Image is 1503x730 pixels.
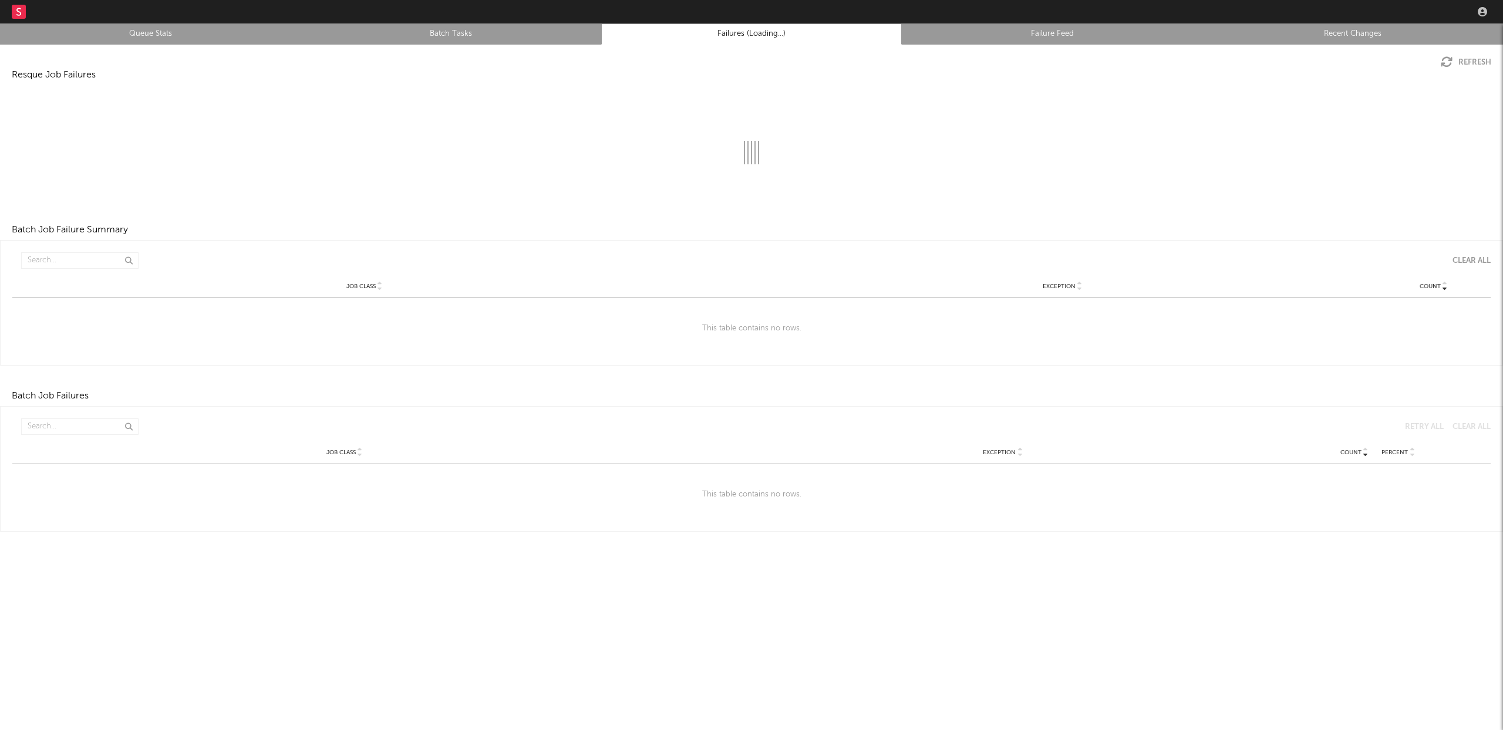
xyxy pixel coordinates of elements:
a: Recent Changes [1209,27,1497,41]
a: Queue Stats [6,27,294,41]
div: This table contains no rows. [12,464,1491,525]
button: Clear All [1444,257,1491,265]
span: Job Class [326,449,356,456]
span: Exception [983,449,1016,456]
div: This table contains no rows. [12,298,1491,359]
a: Failure Feed [908,27,1196,41]
input: Search... [21,252,139,269]
a: Batch Tasks [307,27,595,41]
button: Retry All [1396,423,1444,431]
span: Exception [1043,283,1076,290]
div: Retry All [1405,423,1444,431]
span: Count [1420,283,1441,290]
div: Batch Job Failures [12,389,89,403]
a: Failures (Loading...) [608,27,895,41]
div: Clear All [1453,423,1491,431]
div: Clear All [1453,257,1491,265]
input: Search... [21,418,139,435]
span: Percent [1381,449,1408,456]
span: Job Class [346,283,376,290]
button: Clear All [1444,423,1491,431]
span: Count [1340,449,1362,456]
div: Batch Job Failure Summary [12,223,128,237]
button: Refresh [1441,56,1491,68]
div: Resque Job Failures [12,68,96,82]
